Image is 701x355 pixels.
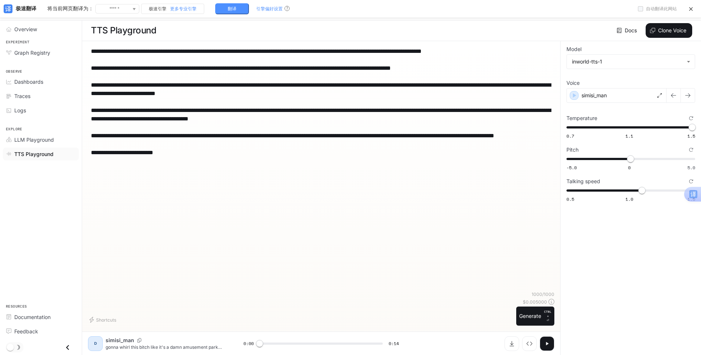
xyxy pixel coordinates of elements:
a: Feedback [3,325,79,338]
span: 1.0 [625,196,633,202]
button: Shortcuts [88,314,119,326]
span: 0:14 [389,340,399,347]
div: inworld-tts-1 [567,55,695,69]
div: inworld-tts-1 [572,58,683,65]
p: Model [566,47,581,52]
a: Graph Registry [3,46,79,59]
span: Graph Registry [14,49,50,57]
h1: TTS Playground [91,23,156,38]
span: TTS Playground [14,150,54,158]
span: Logs [14,106,26,114]
button: Clone Voice [646,23,692,38]
p: Temperature [566,116,597,121]
span: LLM Playground [14,136,54,144]
span: 1.1 [625,133,633,139]
a: Traces [3,90,79,102]
a: Docs [615,23,640,38]
button: Reset to default [687,146,695,154]
p: $ 0.005000 [523,299,547,305]
p: 1000 / 1000 [532,291,554,297]
p: Pitch [566,147,579,152]
span: 0 [628,164,631,171]
span: 5.0 [687,164,695,171]
span: Dashboards [14,78,43,86]
span: 0.5 [566,196,574,202]
a: Logs [3,104,79,117]
span: 0.7 [566,133,574,139]
div: D [89,338,101,349]
span: Documentation [14,313,51,321]
span: Feedback [14,327,38,335]
p: gonna whirl this bitch like it's a damn amusement park tighten that bitch up not it ain't going n... [106,344,226,350]
a: LLM Playground [3,133,79,146]
p: simisi_man [106,337,134,344]
button: Inspect [522,336,537,351]
p: CTRL + [544,309,551,318]
span: -5.0 [566,164,577,171]
button: GenerateCTRL +⏎ [516,307,554,326]
a: Overview [3,23,79,36]
p: ⏎ [544,309,551,323]
button: Copy Voice ID [134,338,144,343]
span: Traces [14,92,30,100]
button: Close drawer [59,340,76,355]
button: Reset to default [687,114,695,122]
p: simisi_man [581,92,607,99]
a: Documentation [3,311,79,323]
button: Reset to default [687,177,695,185]
p: Talking speed [566,179,600,184]
span: 0:00 [243,340,254,347]
span: 1.5 [687,133,695,139]
p: Voice [566,80,580,86]
span: Overview [14,25,37,33]
a: Dashboards [3,75,79,88]
a: TTS Playground [3,148,79,160]
button: Download audio [504,336,519,351]
span: Dark mode toggle [7,343,14,351]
